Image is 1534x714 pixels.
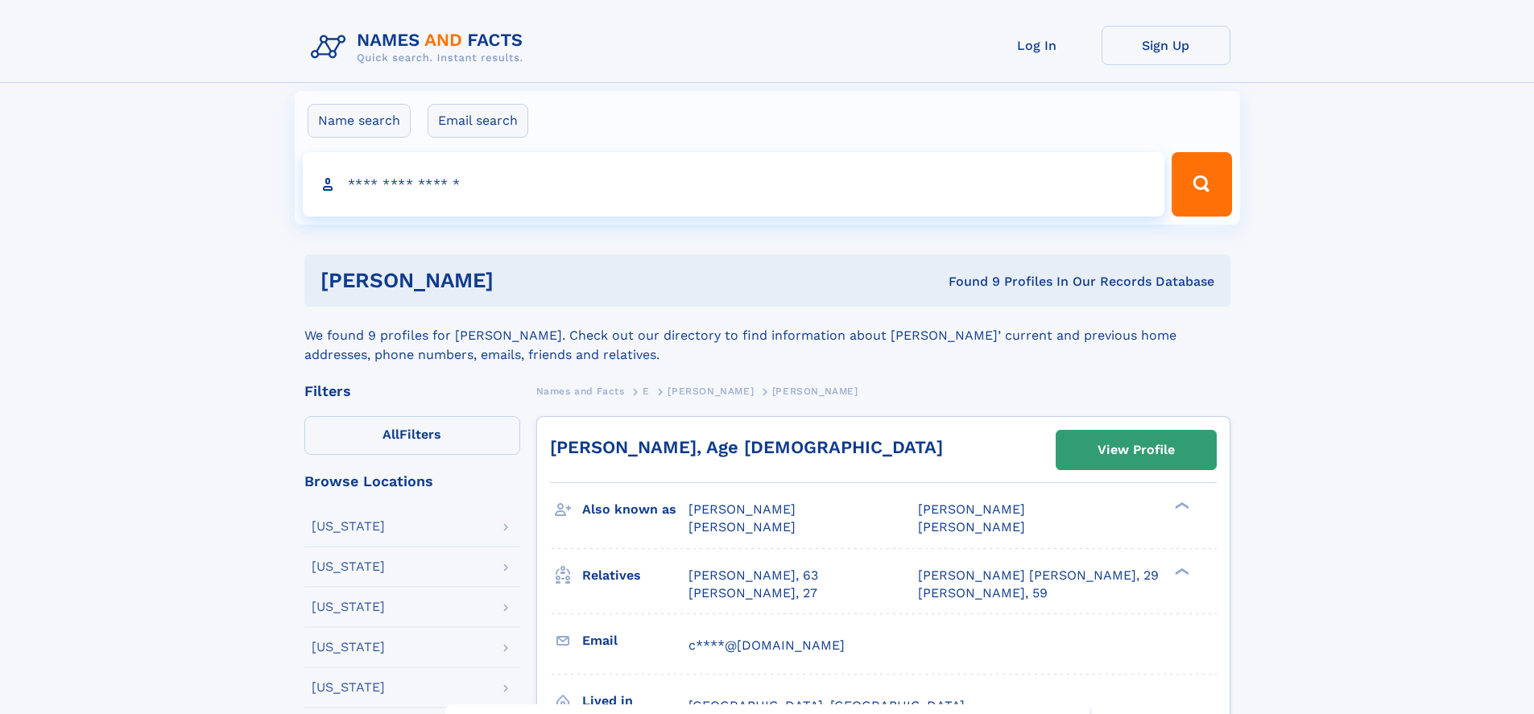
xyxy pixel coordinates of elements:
[312,641,385,654] div: [US_STATE]
[668,381,754,401] a: [PERSON_NAME]
[918,567,1159,584] a: [PERSON_NAME] [PERSON_NAME], 29
[320,270,722,291] h1: [PERSON_NAME]
[721,273,1214,291] div: Found 9 Profiles In Our Records Database
[1102,26,1230,65] a: Sign Up
[1098,431,1175,468] div: View Profile
[304,384,520,398] div: Filters
[772,386,858,397] span: [PERSON_NAME]
[582,496,688,523] h3: Also known as
[428,104,528,138] label: Email search
[918,501,1025,517] span: [PERSON_NAME]
[382,427,399,442] span: All
[643,386,650,397] span: E
[668,386,754,397] span: [PERSON_NAME]
[550,437,943,457] a: [PERSON_NAME], Age [DEMOGRAPHIC_DATA]
[536,381,625,401] a: Names and Facts
[312,560,385,573] div: [US_STATE]
[312,520,385,533] div: [US_STATE]
[582,627,688,654] h3: Email
[918,584,1048,602] a: [PERSON_NAME], 59
[688,501,796,517] span: [PERSON_NAME]
[643,381,650,401] a: E
[582,562,688,589] h3: Relatives
[304,474,520,489] div: Browse Locations
[688,698,965,713] span: [GEOGRAPHIC_DATA], [GEOGRAPHIC_DATA]
[973,26,1102,65] a: Log In
[1171,501,1190,511] div: ❯
[308,104,411,138] label: Name search
[1172,152,1231,217] button: Search Button
[312,681,385,694] div: [US_STATE]
[1171,566,1190,576] div: ❯
[1056,431,1216,469] a: View Profile
[688,584,817,602] a: [PERSON_NAME], 27
[303,152,1165,217] input: search input
[688,567,818,584] a: [PERSON_NAME], 63
[918,519,1025,534] span: [PERSON_NAME]
[688,519,796,534] span: [PERSON_NAME]
[304,26,536,69] img: Logo Names and Facts
[304,416,520,455] label: Filters
[312,601,385,613] div: [US_STATE]
[304,307,1230,365] div: We found 9 profiles for [PERSON_NAME]. Check out our directory to find information about [PERSON_...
